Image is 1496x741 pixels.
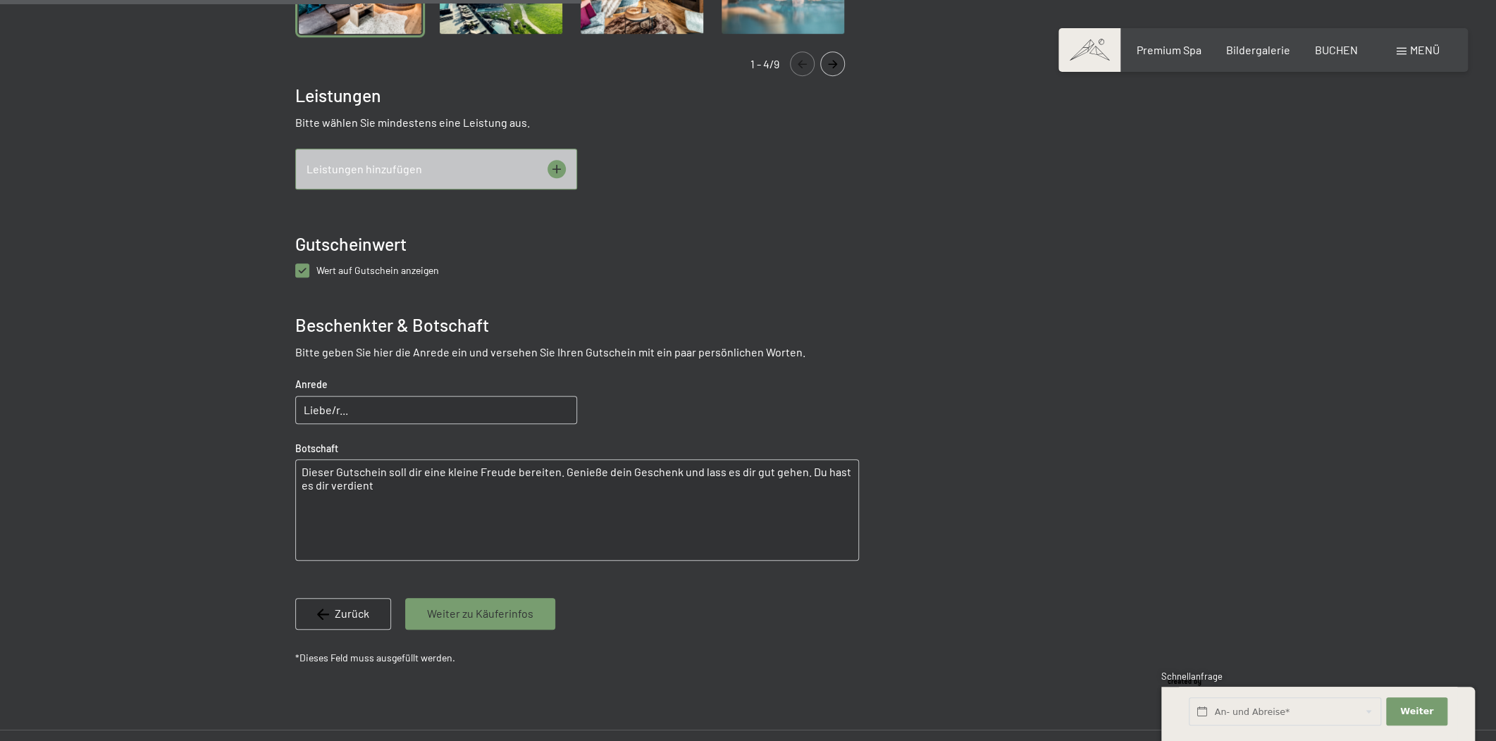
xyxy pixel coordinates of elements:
button: Weiter [1386,697,1447,726]
a: Premium Spa [1136,43,1201,56]
a: Bildergalerie [1226,43,1290,56]
span: Menü [1410,43,1440,56]
a: BUCHEN [1315,43,1358,56]
span: Schnellanfrage [1161,671,1223,682]
span: Weiter [1400,705,1433,718]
